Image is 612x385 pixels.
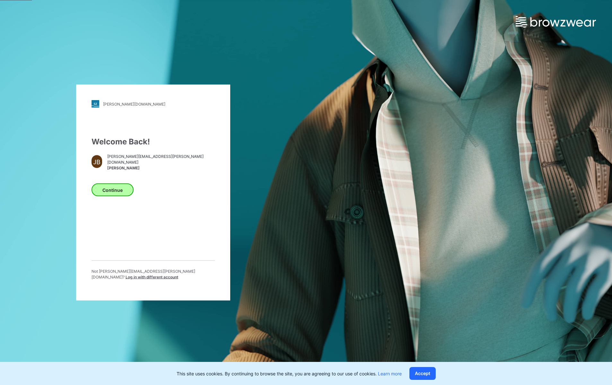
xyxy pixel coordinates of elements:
[409,367,436,380] button: Accept
[378,371,402,376] a: Learn more
[92,136,215,148] div: Welcome Back!
[92,184,134,196] button: Continue
[107,165,214,171] span: [PERSON_NAME]
[516,16,596,28] img: browzwear-logo.e42bd6dac1945053ebaf764b6aa21510.svg
[92,100,215,108] a: [PERSON_NAME][DOMAIN_NAME]
[126,275,178,279] span: Log in with different account
[92,269,215,280] p: Not [PERSON_NAME][EMAIL_ADDRESS][PERSON_NAME][DOMAIN_NAME] ?
[92,100,99,108] img: stylezone-logo.562084cfcfab977791bfbf7441f1a819.svg
[107,153,214,165] span: [PERSON_NAME][EMAIL_ADDRESS][PERSON_NAME][DOMAIN_NAME]
[103,101,165,106] div: [PERSON_NAME][DOMAIN_NAME]
[92,155,102,168] div: JB
[177,370,402,377] p: This site uses cookies. By continuing to browse the site, you are agreeing to our use of cookies.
